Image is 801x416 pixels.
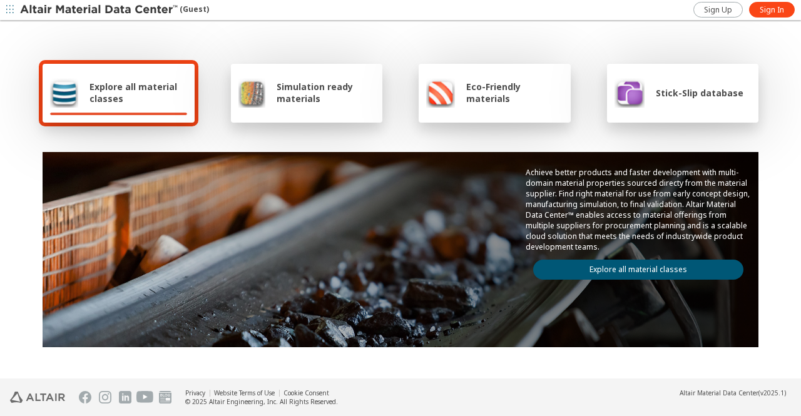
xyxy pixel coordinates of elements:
[10,392,65,403] img: Altair Engineering
[615,78,645,108] img: Stick-Slip database
[89,81,187,104] span: Explore all material classes
[749,2,795,18] a: Sign In
[466,81,563,104] span: Eco-Friendly materials
[20,4,209,16] div: (Guest)
[704,5,732,15] span: Sign Up
[760,5,784,15] span: Sign In
[185,397,338,406] div: © 2025 Altair Engineering, Inc. All Rights Reserved.
[533,260,743,280] a: Explore all material classes
[238,78,265,108] img: Simulation ready materials
[656,87,743,99] span: Stick-Slip database
[214,388,275,397] a: Website Terms of Use
[680,388,786,397] div: (v2025.1)
[185,388,205,397] a: Privacy
[50,78,78,108] img: Explore all material classes
[526,167,751,252] p: Achieve better products and faster development with multi-domain material properties sourced dire...
[20,4,180,16] img: Altair Material Data Center
[680,388,758,397] span: Altair Material Data Center
[277,81,375,104] span: Simulation ready materials
[426,78,455,108] img: Eco-Friendly materials
[693,2,743,18] a: Sign Up
[283,388,329,397] a: Cookie Consent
